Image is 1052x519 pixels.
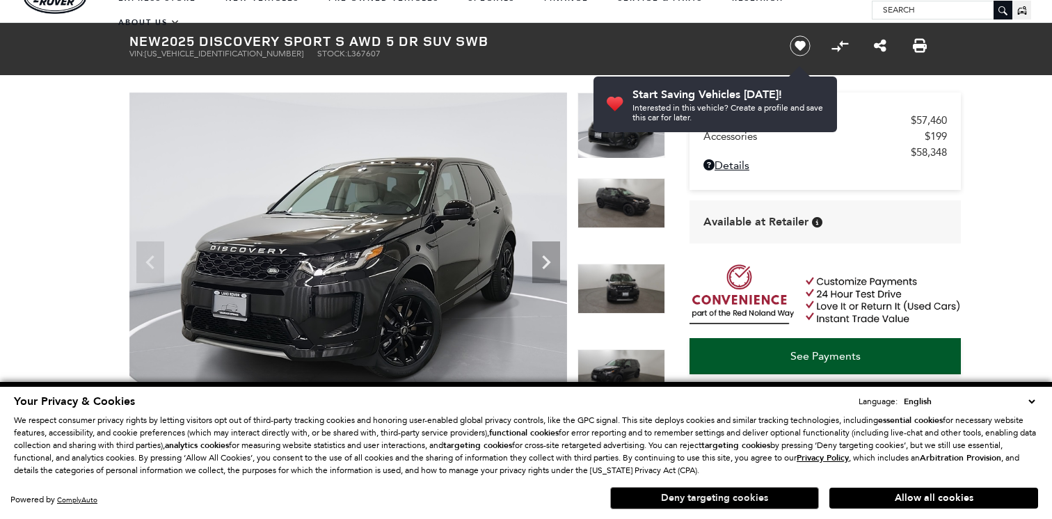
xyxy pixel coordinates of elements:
strong: Arbitration Provision [920,452,1001,463]
strong: functional cookies [489,427,559,438]
img: New 2025 Santorini Black Land Rover S image 2 [577,178,665,228]
img: New 2025 Santorini Black Land Rover S image 1 [577,93,665,159]
strong: targeting cookies [701,440,770,451]
strong: New [129,31,161,50]
a: Details [703,159,947,172]
img: New 2025 Santorini Black Land Rover S image 4 [577,349,665,399]
span: MSRP [703,114,911,127]
p: We respect consumer privacy rights by letting visitors opt out of third-party tracking cookies an... [14,414,1038,477]
div: Powered by [10,495,97,504]
button: Deny targeting cookies [610,487,819,509]
u: Privacy Policy [797,452,849,463]
span: VIN: [129,49,145,58]
span: See Payments [790,349,861,362]
input: Search [872,1,1012,18]
a: ComplyAuto [57,495,97,504]
img: New 2025 Santorini Black Land Rover S image 3 [577,264,665,314]
a: Accessories $199 [703,130,947,143]
button: Compare Vehicle [829,35,850,56]
span: L367607 [347,49,381,58]
a: Privacy Policy [797,453,849,463]
span: [US_VEHICLE_IDENTIFICATION_NUMBER] [145,49,303,58]
button: Save vehicle [785,35,815,57]
span: $57,460 [911,114,947,127]
img: New 2025 Santorini Black Land Rover S image 1 [129,93,567,421]
div: Language: [859,397,898,406]
span: $58,348 [911,146,947,159]
h1: 2025 Discovery Sport S AWD 5 dr SUV SWB [129,33,766,49]
strong: essential cookies [878,415,943,426]
a: See Payments [690,338,961,374]
span: Accessories [703,130,925,143]
button: Allow all cookies [829,488,1038,509]
strong: targeting cookies [443,440,512,451]
select: Language Select [900,394,1038,408]
a: About Us [110,10,189,35]
div: Vehicle is in stock and ready for immediate delivery. Due to demand, availability is subject to c... [812,217,822,227]
span: Stock: [317,49,347,58]
span: Available at Retailer [703,214,808,230]
a: Share this New 2025 Discovery Sport S AWD 5 dr SUV SWB [874,38,886,54]
div: Next [532,241,560,283]
a: MSRP $57,460 [703,114,947,127]
a: $58,348 [703,146,947,159]
a: Print this New 2025 Discovery Sport S AWD 5 dr SUV SWB [913,38,927,54]
strong: analytics cookies [165,440,229,451]
span: Your Privacy & Cookies [14,394,135,409]
span: $199 [925,130,947,143]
